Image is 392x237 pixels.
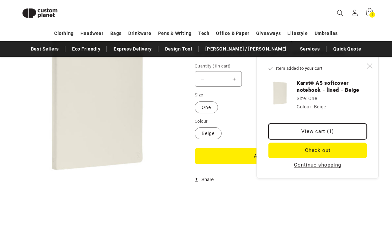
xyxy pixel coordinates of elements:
[110,28,122,39] a: Bags
[158,28,192,39] a: Pens & Writing
[297,104,313,109] dt: Colour:
[268,81,292,105] img: Karst® A5 softcover notebook - lined
[69,43,104,55] a: Eco Friendly
[297,43,323,55] a: Services
[308,96,317,101] dd: One
[268,124,367,139] a: View cart (1)
[195,172,216,187] button: Share
[17,3,63,24] img: Custom Planet
[128,28,151,39] a: Drinkware
[17,10,178,172] media-gallery: Gallery Viewer
[268,143,367,158] button: Check out
[297,96,307,101] dt: Size:
[195,127,222,139] label: Beige
[195,101,218,113] label: One
[213,63,231,68] span: ( in cart)
[315,28,338,39] a: Umbrellas
[256,57,379,178] div: Item added to your cart
[162,43,196,55] a: Design Tool
[292,162,343,168] button: Continue shopping
[80,28,104,39] a: Headwear
[278,165,392,237] iframe: Chat Widget
[28,43,62,55] a: Best Sellers
[314,104,326,109] dd: Beige
[216,28,249,39] a: Office & Paper
[287,28,308,39] a: Lifestyle
[195,148,341,164] button: Add to cart
[110,43,155,55] a: Express Delivery
[198,28,209,39] a: Tech
[214,63,216,68] span: 1
[297,80,367,93] h3: Karst® A5 softcover notebook - lined - Beige
[371,12,373,18] span: 1
[330,43,365,55] a: Quick Quote
[256,28,281,39] a: Giveaways
[268,65,362,72] h2: Item added to your cart
[362,59,377,73] button: Close
[195,63,341,69] label: Quantity
[195,92,204,98] legend: Size
[54,28,74,39] a: Clothing
[195,118,208,125] legend: Colour
[202,43,290,55] a: [PERSON_NAME] / [PERSON_NAME]
[333,6,347,20] summary: Search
